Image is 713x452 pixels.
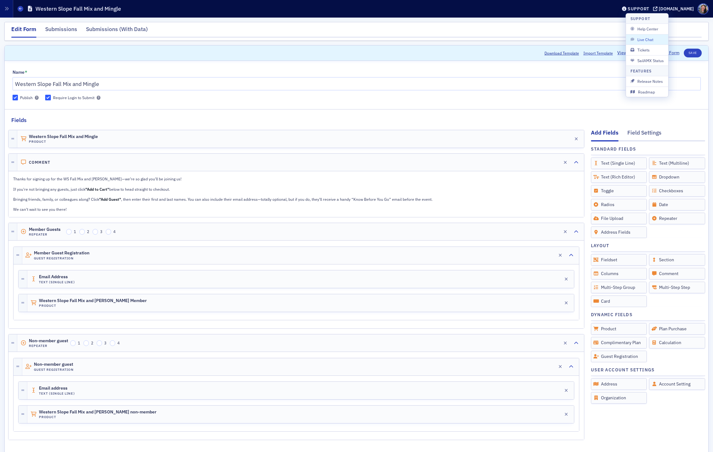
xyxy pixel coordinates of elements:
a: View Form [658,50,679,56]
p: If you're not bringing any guests, just click below to head straight to checkout. [13,186,579,192]
h4: Repeater [29,344,68,348]
div: Text (Rich Editor) [591,171,647,183]
div: Fieldset [591,254,647,266]
span: 1 [74,229,76,234]
span: Help Center [630,26,664,32]
div: Submissions [45,25,77,37]
span: 1 [78,340,80,345]
span: Tickets [630,47,664,53]
div: Edit Form [11,25,36,38]
span: Non-member guest [29,338,68,343]
input: Publish [13,95,18,100]
span: Roadmap [630,89,664,95]
p: Bringing friends, family, or colleagues along? Click , then enter their first and last names. You... [13,196,579,202]
button: SailAMX Status [626,55,668,66]
h4: Guest Registration [34,256,89,260]
div: Checkboxes [649,185,705,197]
span: Live Chat [630,37,664,42]
button: Release Notes [626,76,668,86]
div: Support [628,6,649,12]
span: Member Guest Registration [34,251,89,256]
h4: Dynamic Fields [591,311,633,318]
div: File Upload [591,213,647,224]
h4: Text (Single Line) [39,280,75,284]
div: Publish [20,95,33,100]
span: Release Notes [630,78,664,84]
span: Non-member guest [34,362,73,367]
p: We can’t wait to see you there! [13,206,579,212]
button: Help Center [626,24,668,34]
input: 4 [110,340,115,346]
div: Section [649,254,705,266]
span: Import Template [583,50,613,56]
div: Address Fields [591,226,647,238]
div: Submissions (With Data) [86,25,148,37]
strong: "Add to Cart" [85,187,109,192]
h4: Features [630,68,652,74]
h4: Standard Fields [591,146,636,152]
span: 4 [117,340,120,345]
div: Require Login to Submit [53,95,94,100]
div: Multi-Step Group [591,282,647,293]
span: Western Slope Fall Mix and [PERSON_NAME] non-member [39,410,157,415]
span: Email address [39,386,74,391]
div: Account Setting [649,378,705,390]
div: Text (Multiline) [649,157,705,169]
div: Add Fields [591,129,619,141]
input: 2 [83,340,89,346]
div: Multi-Step Step [649,282,705,293]
span: 2 [91,340,93,345]
h4: Repeater [29,232,64,237]
input: 2 [79,229,85,235]
div: Address [591,378,647,390]
input: 4 [106,229,111,235]
div: [DOMAIN_NAME] [659,6,694,12]
h4: User Account Settings [591,367,655,373]
button: Roadmap [626,87,668,97]
span: Profile [698,3,709,14]
button: Live Chat [626,34,668,45]
div: Guest Registration [591,351,647,362]
div: Product [591,323,647,335]
div: Repeater [649,213,705,224]
input: Require Login to Submit [45,95,51,100]
div: Card [591,295,647,307]
input: 1 [70,340,76,346]
div: Complimentary Plan [591,337,647,348]
button: Save [684,49,702,57]
h2: Fields [11,116,27,124]
span: Email Address [39,274,74,279]
button: Download Template [544,50,579,56]
button: [DOMAIN_NAME] [653,7,696,11]
div: Radios [591,199,647,210]
div: Name [13,70,24,75]
span: 4 [113,229,115,234]
h4: Product [39,304,147,308]
strong: "Add Guest" [99,197,121,202]
abbr: This field is required [25,70,27,75]
input: 1 [66,229,72,235]
div: Dropdown [649,171,705,183]
h4: Product [39,415,157,419]
div: Text (Single Line) [591,157,647,169]
h4: Product [29,140,98,144]
div: Field Settings [627,129,662,140]
h4: Layout [591,242,609,249]
span: Member Guests [29,227,64,232]
span: 2 [87,229,89,234]
div: Comment [649,268,705,279]
span: 3 [100,229,102,234]
h4: Text (Single Line) [39,391,75,396]
button: Tickets [626,45,668,55]
h4: Guest Registration [34,368,74,372]
span: Western Slope Fall Mix and Mingle [29,134,98,139]
h4: Support [630,16,651,21]
input: 3 [97,340,102,346]
a: View Submissions [617,50,654,56]
div: Date [649,199,705,210]
div: Toggle [591,185,647,197]
div: Plan Purchase [649,323,705,335]
input: 3 [93,229,98,235]
p: Thanks for signing up for the WS Fall Mix and [PERSON_NAME]—we’re so glad you’ll be joining us! [13,176,579,182]
span: 3 [104,340,106,345]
